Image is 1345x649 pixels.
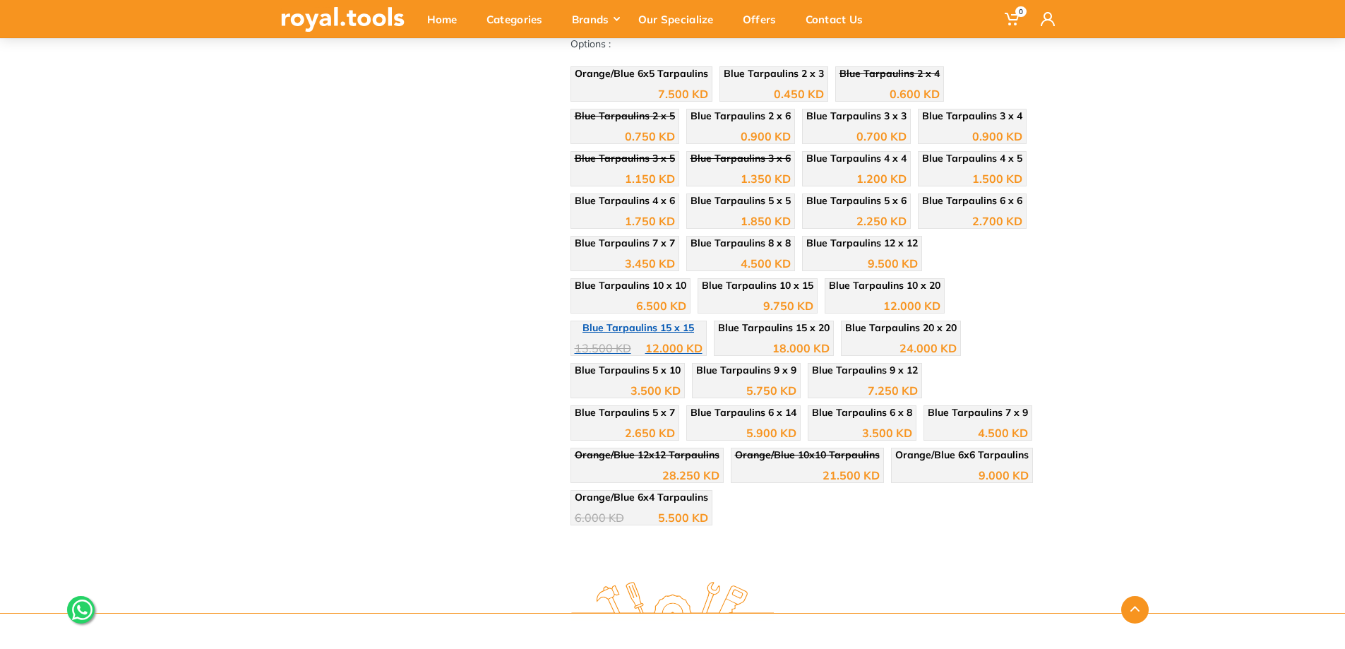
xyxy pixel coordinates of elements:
[575,194,675,207] span: Blue Tarpaulins 4 x 6
[575,279,686,292] span: Blue Tarpaulins 10 x 10
[719,66,828,102] a: Blue Tarpaulins 2 x 3 0.450 KD
[562,4,628,34] div: Brands
[575,343,631,354] div: 13.500 KD
[883,300,940,311] div: 12.000 KD
[808,405,916,441] a: Blue Tarpaulins 6 x 8 3.500 KD
[575,364,681,376] span: Blue Tarpaulins 5 x 10
[772,343,830,354] div: 18.000 KD
[575,491,708,504] span: Orange/Blue 6x4 Tarpaulins
[845,321,957,334] span: Blue Tarpaulins 20 x 20
[895,448,1029,461] span: Orange/Blue 6x6 Tarpaulins
[570,278,691,314] a: Blue Tarpaulins 10 x 10 6.500 KD
[582,321,694,334] span: Blue Tarpaulins 15 x 15
[724,67,824,80] span: Blue Tarpaulins 2 x 3
[825,278,945,314] a: Blue Tarpaulins 10 x 20 12.000 KD
[628,4,733,34] div: Our Specialize
[571,582,774,621] img: royal.tools Logo
[625,427,675,439] div: 2.650 KD
[972,131,1022,142] div: 0.900 KD
[972,173,1022,184] div: 1.500 KD
[570,490,712,525] a: Orange/Blue 6x4 Tarpaulins 6.000 KD 5.500 KD
[691,237,791,249] span: Blue Tarpaulins 8 x 8
[417,4,477,34] div: Home
[978,427,1028,439] div: 4.500 KD
[696,364,796,376] span: Blue Tarpaulins 9 x 9
[686,151,795,186] a: Blue Tarpaulins 3 x 6 1.350 KD
[808,363,922,398] a: Blue Tarpaulins 9 x 12 7.250 KD
[692,363,801,398] a: Blue Tarpaulins 9 x 9 5.750 KD
[812,364,918,376] span: Blue Tarpaulins 9 x 12
[922,152,1022,165] span: Blue Tarpaulins 4 x 5
[570,405,679,441] a: Blue Tarpaulins 5 x 7 2.650 KD
[570,37,1044,532] div: Options :
[928,406,1028,419] span: Blue Tarpaulins 7 x 9
[575,406,675,419] span: Blue Tarpaulins 5 x 7
[922,194,1022,207] span: Blue Tarpaulins 6 x 6
[570,363,685,398] a: Blue Tarpaulins 5 x 10 3.500 KD
[802,236,922,271] a: Blue Tarpaulins 12 x 12 9.500 KD
[658,512,708,523] div: 5.500 KD
[636,300,686,311] div: 6.500 KD
[802,109,911,144] a: Blue Tarpaulins 3 x 3 0.700 KD
[575,512,624,523] div: 6.000 KD
[691,109,791,122] span: Blue Tarpaulins 2 x 6
[741,131,791,142] div: 0.900 KD
[1015,6,1027,17] span: 0
[856,173,907,184] div: 1.200 KD
[570,448,724,483] a: Orange/Blue 12x12 Tarpaulins 28.250 KD
[841,321,961,356] a: Blue Tarpaulins 20 x 20 24.000 KD
[806,152,907,165] span: Blue Tarpaulins 4 x 4
[625,173,675,184] div: 1.150 KD
[918,193,1027,229] a: Blue Tarpaulins 6 x 6 2.700 KD
[691,406,796,419] span: Blue Tarpaulins 6 x 14
[691,152,791,165] span: Blue Tarpaulins 3 x 6
[575,152,675,165] span: Blue Tarpaulins 3 x 5
[741,215,791,227] div: 1.850 KD
[746,385,796,396] div: 5.750 KD
[979,470,1029,481] div: 9.000 KD
[868,385,918,396] div: 7.250 KD
[570,193,679,229] a: Blue Tarpaulins 4 x 6 1.750 KD
[570,151,679,186] a: Blue Tarpaulins 3 x 5 1.150 KD
[733,4,796,34] div: Offers
[698,278,818,314] a: Blue Tarpaulins 10 x 15 9.750 KD
[918,151,1027,186] a: Blue Tarpaulins 4 x 5 1.500 KD
[714,321,834,356] a: Blue Tarpaulins 15 x 20 18.000 KD
[746,427,796,439] div: 5.900 KD
[774,88,824,100] div: 0.450 KD
[856,215,907,227] div: 2.250 KD
[477,4,562,34] div: Categories
[570,321,707,356] a: Blue Tarpaulins 15 x 15 13.500 KD 12.000 KD
[281,7,405,32] img: royal.tools Logo
[868,258,918,269] div: 9.500 KD
[972,215,1022,227] div: 2.700 KD
[922,109,1022,122] span: Blue Tarpaulins 3 x 4
[735,448,880,461] span: Orange/Blue 10x10 Tarpaulins
[658,88,708,100] div: 7.500 KD
[702,279,813,292] span: Blue Tarpaulins 10 x 15
[686,236,795,271] a: Blue Tarpaulins 8 x 8 4.500 KD
[686,109,795,144] a: Blue Tarpaulins 2 x 6 0.900 KD
[823,470,880,481] div: 21.500 KD
[570,109,679,144] a: Blue Tarpaulins 2 x 5 0.750 KD
[686,193,795,229] a: Blue Tarpaulins 5 x 5 1.850 KD
[575,109,675,122] span: Blue Tarpaulins 2 x 5
[741,258,791,269] div: 4.500 KD
[575,448,719,461] span: Orange/Blue 12x12 Tarpaulins
[570,236,679,271] a: Blue Tarpaulins 7 x 7 3.450 KD
[731,448,884,483] a: Orange/Blue 10x10 Tarpaulins 21.500 KD
[806,109,907,122] span: Blue Tarpaulins 3 x 3
[625,258,675,269] div: 3.450 KD
[802,151,911,186] a: Blue Tarpaulins 4 x 4 1.200 KD
[812,406,912,419] span: Blue Tarpaulins 6 x 8
[862,427,912,439] div: 3.500 KD
[763,300,813,311] div: 9.750 KD
[899,343,957,354] div: 24.000 KD
[691,194,791,207] span: Blue Tarpaulins 5 x 5
[923,405,1032,441] a: Blue Tarpaulins 7 x 9 4.500 KD
[718,321,830,334] span: Blue Tarpaulins 15 x 20
[856,131,907,142] div: 0.700 KD
[575,237,675,249] span: Blue Tarpaulins 7 x 7
[686,405,801,441] a: Blue Tarpaulins 6 x 14 5.900 KD
[835,66,944,102] a: Blue Tarpaulins 2 x 4 0.600 KD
